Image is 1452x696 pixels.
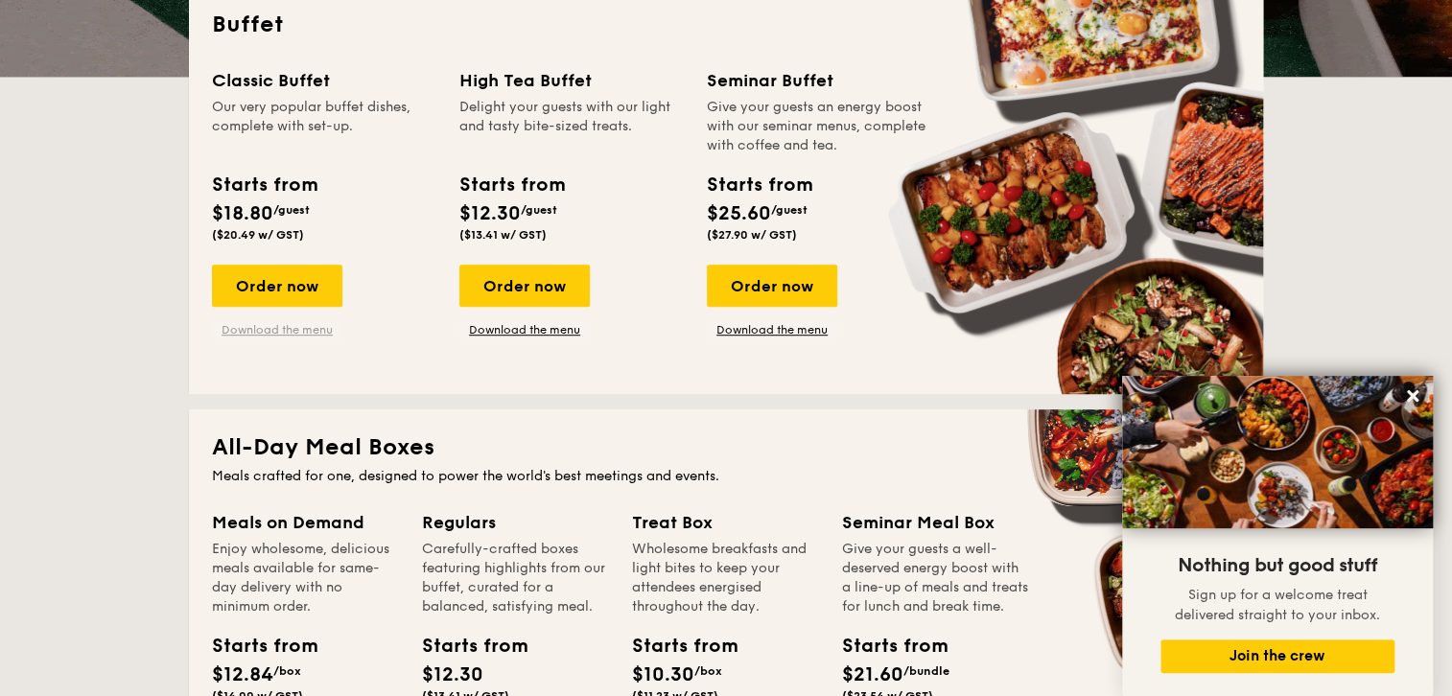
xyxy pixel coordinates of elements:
[459,202,521,225] span: $12.30
[212,10,1240,40] h2: Buffet
[707,171,811,199] div: Starts from
[771,203,808,217] span: /guest
[212,228,304,242] span: ($20.49 w/ GST)
[459,171,564,199] div: Starts from
[694,664,722,678] span: /box
[212,265,342,307] div: Order now
[212,663,273,686] span: $12.84
[212,432,1240,463] h2: All-Day Meal Boxes
[212,632,298,661] div: Starts from
[1178,554,1377,577] span: Nothing but good stuff
[521,203,557,217] span: /guest
[459,98,684,155] div: Delight your guests with our light and tasty bite-sized treats.
[212,202,273,225] span: $18.80
[212,171,316,199] div: Starts from
[707,265,837,307] div: Order now
[212,98,436,155] div: Our very popular buffet dishes, complete with set-up.
[632,540,819,616] div: Wholesome breakfasts and light bites to keep your attendees energised throughout the day.
[707,67,931,94] div: Seminar Buffet
[459,265,590,307] div: Order now
[459,228,547,242] span: ($13.41 w/ GST)
[422,509,609,536] div: Regulars
[1397,381,1428,411] button: Close
[422,632,508,661] div: Starts from
[632,509,819,536] div: Treat Box
[842,540,1029,616] div: Give your guests a well-deserved energy boost with a line-up of meals and treats for lunch and br...
[422,663,483,686] span: $12.30
[842,509,1029,536] div: Seminar Meal Box
[707,202,771,225] span: $25.60
[273,203,310,217] span: /guest
[459,322,590,337] a: Download the menu
[459,67,684,94] div: High Tea Buffet
[273,664,301,678] span: /box
[212,540,399,616] div: Enjoy wholesome, delicious meals available for same-day delivery with no minimum order.
[707,228,797,242] span: ($27.90 w/ GST)
[903,664,949,678] span: /bundle
[1122,376,1433,528] img: DSC07876-Edit02-Large.jpeg
[842,663,903,686] span: $21.60
[1175,587,1380,623] span: Sign up for a welcome treat delivered straight to your inbox.
[842,632,928,661] div: Starts from
[212,509,399,536] div: Meals on Demand
[422,540,609,616] div: Carefully-crafted boxes featuring highlights from our buffet, curated for a balanced, satisfying ...
[632,632,718,661] div: Starts from
[707,322,837,337] a: Download the menu
[632,663,694,686] span: $10.30
[212,322,342,337] a: Download the menu
[212,67,436,94] div: Classic Buffet
[212,467,1240,486] div: Meals crafted for one, designed to power the world's best meetings and events.
[707,98,931,155] div: Give your guests an energy boost with our seminar menus, complete with coffee and tea.
[1160,639,1394,673] button: Join the crew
